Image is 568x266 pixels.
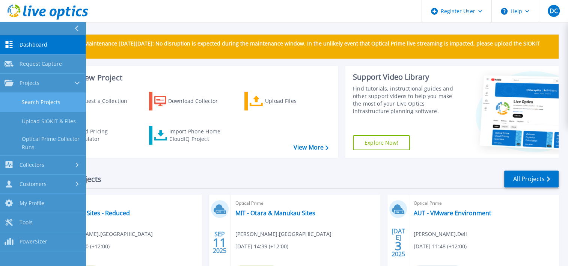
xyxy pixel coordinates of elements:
[265,94,325,109] div: Upload Files
[414,242,467,251] span: [DATE] 11:48 (+12:00)
[20,60,62,67] span: Request Capture
[549,8,557,14] span: DC
[75,94,135,109] div: Request a Collection
[57,230,153,238] span: [PERSON_NAME] , [GEOGRAPHIC_DATA]
[169,128,228,143] div: Import Phone Home CloudIQ Project
[235,209,315,217] a: MIT - Otara & Manukau Sites
[53,74,328,82] h3: Start a New Project
[353,85,460,115] div: Find tutorials, instructional guides and other support videos to help you make the most of your L...
[168,94,228,109] div: Download Collector
[414,230,467,238] span: [PERSON_NAME] , Dell
[353,72,460,82] div: Support Video Library
[504,171,559,187] a: All Projects
[149,92,233,110] a: Download Collector
[244,92,328,110] a: Upload Files
[20,41,47,48] span: Dashboard
[20,181,47,187] span: Customers
[53,92,137,110] a: Request a Collection
[235,230,331,238] span: [PERSON_NAME] , [GEOGRAPHIC_DATA]
[414,199,554,207] span: Optical Prime
[395,243,402,249] span: 3
[53,126,137,145] a: Cloud Pricing Calculator
[235,242,288,251] span: [DATE] 14:39 (+12:00)
[212,229,227,256] div: SEP 2025
[74,128,134,143] div: Cloud Pricing Calculator
[391,229,405,256] div: [DATE] 2025
[20,162,44,168] span: Collectors
[57,199,197,207] span: Optical Prime
[56,41,553,53] p: Scheduled Maintenance [DATE][DATE]: No disruption is expected during the maintenance window. In t...
[20,80,39,86] span: Projects
[213,239,226,246] span: 11
[20,219,33,226] span: Tools
[20,200,44,207] span: My Profile
[294,144,328,151] a: View More
[20,238,47,245] span: PowerSizer
[57,209,130,217] a: MIT - Both Sites - Reduced
[353,135,410,150] a: Explore Now!
[414,209,491,217] a: AUT - VMware Environment
[235,199,376,207] span: Optical Prime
